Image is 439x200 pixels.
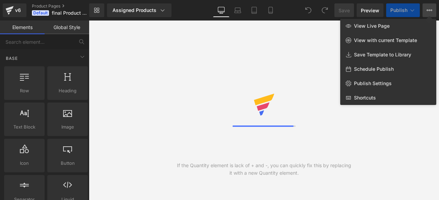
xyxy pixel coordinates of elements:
[354,37,417,43] span: View with current Template
[5,55,19,62] span: Base
[354,80,392,86] span: Publish Settings
[318,3,332,17] button: Redo
[49,87,86,94] span: Heading
[354,23,390,29] span: View Live Page
[354,52,411,58] span: Save Template to Library
[6,160,43,167] span: Icon
[246,3,262,17] a: Tablet
[390,8,407,13] span: Publish
[14,6,22,15] div: v6
[32,3,100,9] a: Product Pages
[3,3,26,17] a: v6
[213,3,229,17] a: Desktop
[49,123,86,131] span: Image
[32,10,49,16] span: Default
[357,3,383,17] a: Preview
[176,162,352,177] div: If the Quantity element is lack of + and -, you can quickly fix this by replacing it with a new Q...
[354,66,394,72] span: Schedule Publish
[49,160,86,167] span: Button
[361,7,379,14] span: Preview
[6,123,43,131] span: Text Block
[339,7,350,14] span: Save
[301,3,315,17] button: Undo
[354,95,376,101] span: Shortcuts
[229,3,246,17] a: Laptop
[45,21,89,34] a: Global Style
[6,87,43,94] span: Row
[423,3,436,17] button: View Live PageView with current TemplateSave Template to LibrarySchedule PublishPublish SettingsS...
[262,3,279,17] a: Mobile
[52,10,87,16] span: final Product Page -x
[386,3,420,17] button: Publish
[89,3,104,17] a: New Library
[112,7,166,14] div: Assigned Products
